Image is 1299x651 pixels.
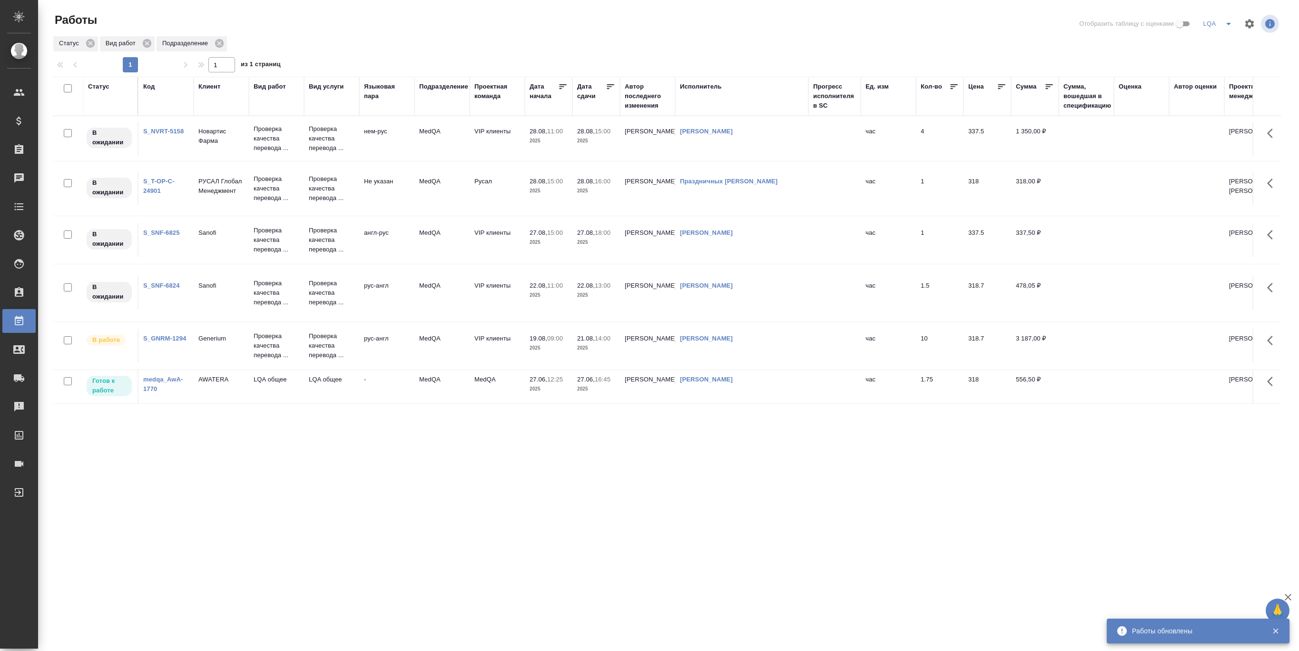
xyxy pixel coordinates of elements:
button: Здесь прячутся важные кнопки [1261,172,1284,195]
div: Статус [53,36,98,51]
td: [PERSON_NAME] [620,276,675,310]
td: 1 [916,223,964,257]
div: Ед. изм [866,82,889,91]
td: 3 187,00 ₽ [1011,329,1059,362]
a: [PERSON_NAME] [680,376,733,383]
td: MedQA [414,329,470,362]
p: Вид работ [106,39,139,48]
div: Автор оценки [1174,82,1217,91]
div: Работы обновлены [1132,626,1258,636]
td: 337.5 [964,122,1011,155]
p: 12:25 [547,376,563,383]
span: Работы [52,12,97,28]
a: S_T-OP-C-24901 [143,178,175,194]
td: VIP клиенты [470,223,525,257]
td: 1.75 [916,370,964,403]
td: рус-англ [359,329,414,362]
td: [PERSON_NAME] [1224,370,1279,403]
p: 28.08, [577,128,595,135]
p: В ожидании [92,282,126,301]
td: MedQA [414,172,470,205]
p: 27.08, [577,229,595,236]
p: Проверка качества перевода ... [309,226,354,254]
p: Готов к работе [92,376,126,395]
div: Клиент [198,82,220,91]
div: Дата начала [530,82,558,101]
span: Отобразить таблицу с оценками [1079,19,1174,29]
a: [PERSON_NAME] [680,335,733,342]
a: [PERSON_NAME] [680,282,733,289]
div: Код [143,82,155,91]
p: 13:00 [595,282,610,289]
td: VIP клиенты [470,276,525,310]
p: Проверка качества перевода ... [309,279,354,307]
p: 14:00 [595,335,610,342]
p: Статус [59,39,82,48]
td: [PERSON_NAME] [1224,276,1279,310]
td: час [861,122,916,155]
p: 2025 [577,384,615,394]
div: Сумма, вошедшая в спецификацию [1063,82,1111,110]
div: Дата сдачи [577,82,606,101]
td: [PERSON_NAME] [1224,122,1279,155]
td: Русал [470,172,525,205]
p: 2025 [530,186,568,196]
td: 318 [964,370,1011,403]
p: Sanofi [198,281,244,290]
div: Языковая пара [364,82,410,101]
td: 478,05 ₽ [1011,276,1059,310]
p: 2025 [530,290,568,300]
p: В ожидании [92,128,126,147]
span: 🙏 [1269,601,1286,621]
td: [PERSON_NAME] [620,329,675,362]
p: 15:00 [547,229,563,236]
button: 🙏 [1266,599,1289,622]
p: Проверка качества перевода ... [309,331,354,360]
td: [PERSON_NAME] [620,122,675,155]
td: 318.7 [964,329,1011,362]
span: из 1 страниц [241,59,281,72]
td: [PERSON_NAME] [620,172,675,205]
div: Исполнитель назначен, приступать к работе пока рано [86,281,133,303]
td: MedQA [414,122,470,155]
td: час [861,172,916,205]
p: [PERSON_NAME], [PERSON_NAME] [1229,177,1275,196]
p: 27.08, [530,229,547,236]
div: Подразделение [419,82,468,91]
p: Sanofi [198,228,244,238]
p: Проверка качества перевода ... [309,124,354,153]
td: нем-рус [359,122,414,155]
div: Исполнитель выполняет работу [86,334,133,347]
button: Здесь прячутся важные кнопки [1261,122,1284,145]
div: Проектные менеджеры [1229,82,1275,101]
td: MedQA [470,370,525,403]
div: Исполнитель назначен, приступать к работе пока рано [86,228,133,250]
td: MedQA [414,276,470,310]
td: 318,00 ₽ [1011,172,1059,205]
span: Настроить таблицу [1238,12,1261,35]
p: Новартис Фарма [198,127,244,146]
a: [PERSON_NAME] [680,229,733,236]
td: 556,50 ₽ [1011,370,1059,403]
p: 27.06, [530,376,547,383]
p: 2025 [530,343,568,353]
td: Не указан [359,172,414,205]
div: Вид работ [100,36,155,51]
p: 28.08, [530,128,547,135]
a: [PERSON_NAME] [680,128,733,135]
p: Проверка качества перевода ... [309,174,354,203]
td: 1.5 [916,276,964,310]
td: 4 [916,122,964,155]
td: [PERSON_NAME] [1224,223,1279,257]
a: S_SNF-6825 [143,229,180,236]
div: Кол-во [921,82,942,91]
a: Праздничных [PERSON_NAME] [680,178,777,185]
p: AWATERA [198,375,244,384]
button: Здесь прячутся важные кнопки [1261,370,1284,393]
div: Подразделение [157,36,227,51]
button: Здесь прячутся важные кнопки [1261,276,1284,299]
p: 27.06, [577,376,595,383]
p: 2025 [530,238,568,247]
p: 16:00 [595,178,610,185]
p: 18:00 [595,229,610,236]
